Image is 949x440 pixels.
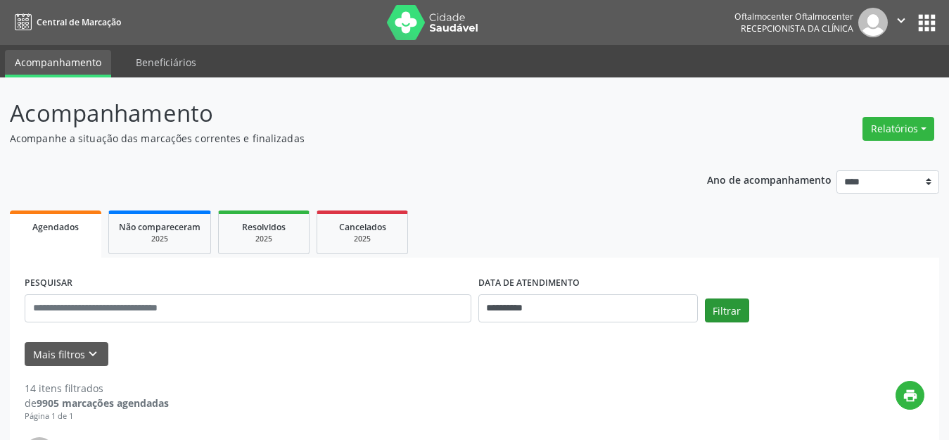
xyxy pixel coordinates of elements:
div: 14 itens filtrados [25,381,169,396]
a: Central de Marcação [10,11,121,34]
div: 2025 [119,234,200,244]
i:  [893,13,909,28]
i: keyboard_arrow_down [85,346,101,362]
button: Relatórios [862,117,934,141]
div: de [25,396,169,410]
span: Agendados [32,221,79,233]
span: Central de Marcação [37,16,121,28]
button: Mais filtroskeyboard_arrow_down [25,342,108,367]
button: apps [915,11,939,35]
i: print [903,388,918,403]
span: Não compareceram [119,221,200,233]
div: 2025 [229,234,299,244]
span: Resolvidos [242,221,286,233]
button:  [888,8,915,37]
img: img [858,8,888,37]
a: Beneficiários [126,50,206,75]
a: Acompanhamento [5,50,111,77]
div: Página 1 de 1 [25,410,169,422]
p: Acompanhe a situação das marcações correntes e finalizadas [10,131,661,146]
p: Ano de acompanhamento [707,170,832,188]
button: print [896,381,924,410]
button: Filtrar [705,298,749,322]
div: 2025 [327,234,397,244]
div: Oftalmocenter Oftalmocenter [734,11,853,23]
p: Acompanhamento [10,96,661,131]
span: Recepcionista da clínica [741,23,853,34]
strong: 9905 marcações agendadas [37,396,169,410]
label: PESQUISAR [25,272,72,294]
span: Cancelados [339,221,386,233]
label: DATA DE ATENDIMENTO [478,272,580,294]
